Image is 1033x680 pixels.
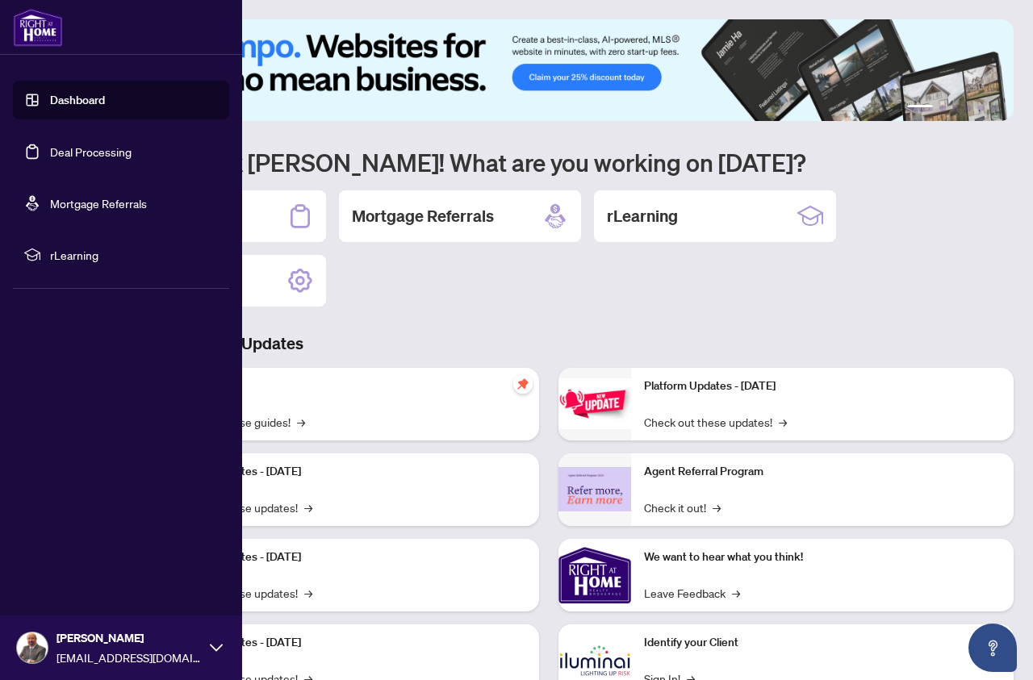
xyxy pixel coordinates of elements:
span: → [713,499,721,516]
p: We want to hear what you think! [644,549,1001,566]
img: Profile Icon [17,632,48,663]
p: Platform Updates - [DATE] [169,634,526,652]
a: Mortgage Referrals [50,196,147,211]
span: → [304,584,312,602]
span: → [297,413,305,431]
button: 6 [991,105,997,111]
h3: Brokerage & Industry Updates [84,332,1014,355]
img: Agent Referral Program [558,467,631,511]
a: Leave Feedback→ [644,584,740,602]
p: Platform Updates - [DATE] [644,378,1001,395]
span: [PERSON_NAME] [56,629,202,647]
button: 1 [907,105,933,111]
button: 2 [939,105,946,111]
span: pushpin [513,374,533,394]
span: → [732,584,740,602]
img: Platform Updates - June 23, 2025 [558,378,631,429]
h2: rLearning [607,205,678,227]
a: Deal Processing [50,144,132,159]
span: → [304,499,312,516]
img: We want to hear what you think! [558,539,631,611]
a: Check it out!→ [644,499,721,516]
p: Agent Referral Program [644,463,1001,481]
button: 5 [978,105,985,111]
img: logo [13,8,63,47]
a: Dashboard [50,93,105,107]
p: Self-Help [169,378,526,395]
button: 3 [952,105,959,111]
h2: Mortgage Referrals [352,205,494,227]
p: Platform Updates - [DATE] [169,549,526,566]
span: rLearning [50,246,218,264]
img: Slide 0 [84,19,1014,121]
span: [EMAIL_ADDRESS][DOMAIN_NAME] [56,649,202,666]
button: Open asap [968,624,1017,672]
p: Identify your Client [644,634,1001,652]
p: Platform Updates - [DATE] [169,463,526,481]
button: 4 [965,105,972,111]
a: Check out these updates!→ [644,413,787,431]
span: → [779,413,787,431]
h1: Welcome back [PERSON_NAME]! What are you working on [DATE]? [84,147,1014,177]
